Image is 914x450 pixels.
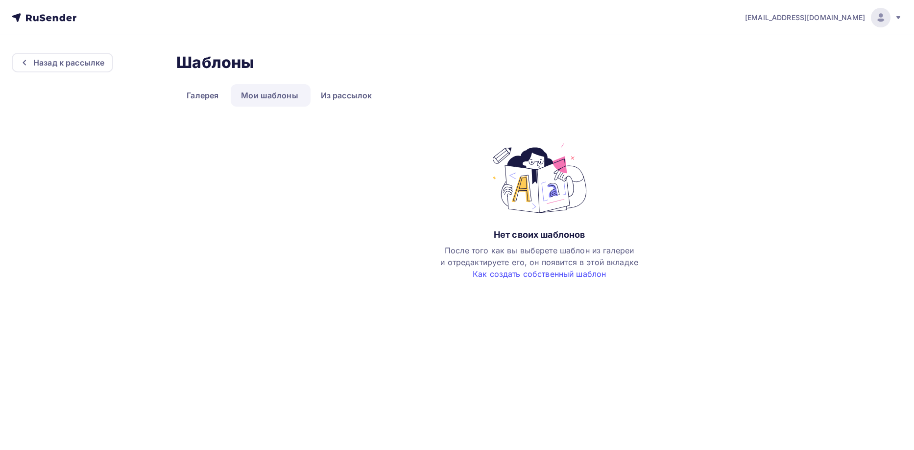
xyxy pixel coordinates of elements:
a: Из рассылок [311,84,383,107]
span: [EMAIL_ADDRESS][DOMAIN_NAME] [745,13,865,22]
div: Назад к рассылке [33,57,104,68]
a: Как создать собственный шаблон [473,269,606,279]
div: Нет своих шаблонов [494,229,585,241]
a: Галерея [176,84,229,107]
span: После того как вы выберете шаблон из галереи и отредактируете его, он появится в этой вкладке [440,246,638,279]
h2: Шаблоны [176,53,254,72]
a: [EMAIL_ADDRESS][DOMAIN_NAME] [745,8,902,27]
a: Мои шаблоны [231,84,309,107]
